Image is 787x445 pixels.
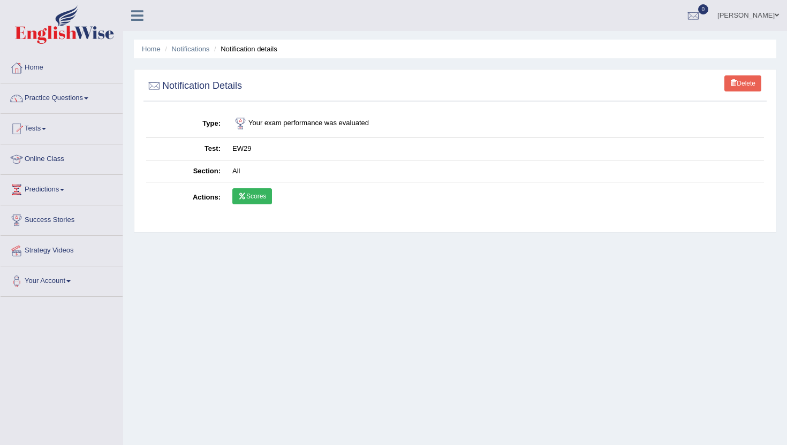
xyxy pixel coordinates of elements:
[698,4,709,14] span: 0
[1,205,123,232] a: Success Stories
[1,144,123,171] a: Online Class
[1,175,123,202] a: Predictions
[146,110,226,138] th: Type
[226,110,764,138] td: Your exam performance was evaluated
[1,83,123,110] a: Practice Questions
[172,45,210,53] a: Notifications
[232,188,272,204] a: Scores
[226,160,764,182] td: All
[1,53,123,80] a: Home
[226,138,764,160] td: EW29
[146,138,226,160] th: Test
[146,182,226,213] th: Actions
[146,160,226,182] th: Section
[142,45,161,53] a: Home
[211,44,277,54] li: Notification details
[146,78,242,94] h2: Notification Details
[1,236,123,263] a: Strategy Videos
[724,75,761,91] a: Delete
[1,114,123,141] a: Tests
[1,266,123,293] a: Your Account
